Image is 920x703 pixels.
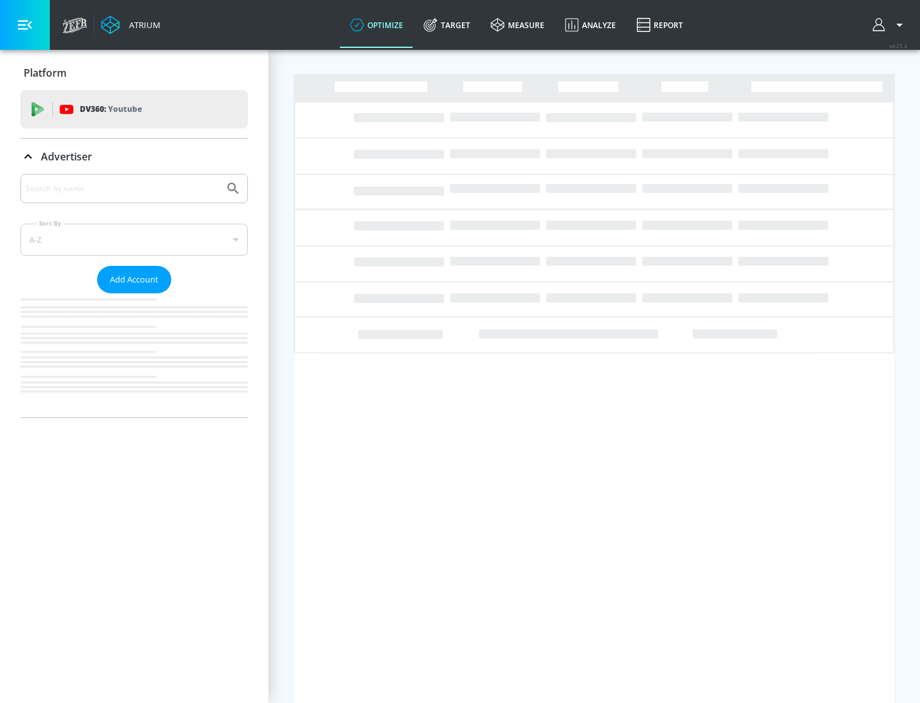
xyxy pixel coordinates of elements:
p: Advertiser [41,150,92,164]
div: Advertiser [20,174,248,417]
nav: list of Advertiser [20,293,248,417]
a: Analyze [555,2,626,48]
a: Atrium [101,15,160,35]
p: DV360: [80,102,142,116]
input: Search by name [26,180,219,197]
div: Advertiser [20,139,248,174]
p: Platform [24,66,66,80]
a: optimize [340,2,413,48]
a: measure [480,2,555,48]
button: Add Account [97,266,171,293]
div: Platform [20,55,248,91]
a: Report [626,2,693,48]
label: Sort By [36,219,64,228]
p: Youtube [108,102,142,116]
span: Add Account [110,272,158,287]
span: v 4.25.4 [889,42,907,49]
div: DV360: Youtube [20,90,248,128]
div: A-Z [20,224,248,256]
a: Target [413,2,480,48]
div: Atrium [124,19,160,31]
